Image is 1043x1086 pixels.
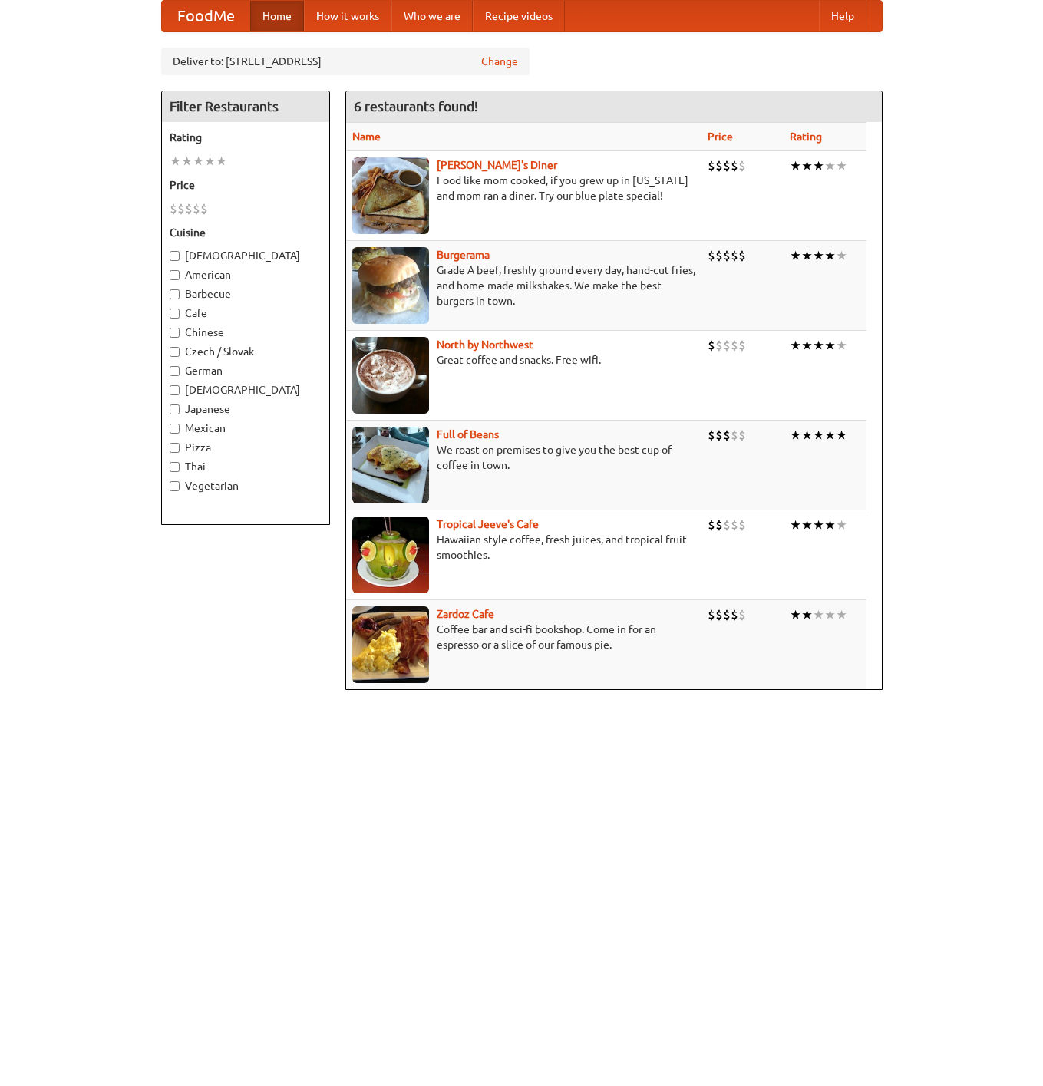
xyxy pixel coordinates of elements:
[738,606,746,623] li: $
[731,247,738,264] li: $
[437,608,494,620] b: Zardoz Cafe
[193,153,204,170] li: ★
[170,177,322,193] h5: Price
[170,481,180,491] input: Vegetarian
[162,1,250,31] a: FoodMe
[824,606,836,623] li: ★
[824,427,836,444] li: ★
[738,247,746,264] li: $
[738,517,746,533] li: $
[813,606,824,623] li: ★
[738,157,746,174] li: $
[170,225,322,240] h5: Cuisine
[836,247,847,264] li: ★
[836,517,847,533] li: ★
[162,91,329,122] h4: Filter Restaurants
[391,1,473,31] a: Who we are
[836,427,847,444] li: ★
[437,518,539,530] a: Tropical Jeeve's Cafe
[170,328,180,338] input: Chinese
[170,267,322,282] label: American
[170,309,180,319] input: Cafe
[824,247,836,264] li: ★
[813,517,824,533] li: ★
[352,130,381,143] a: Name
[352,442,695,473] p: We roast on premises to give you the best cup of coffee in town.
[715,606,723,623] li: $
[177,200,185,217] li: $
[813,157,824,174] li: ★
[813,247,824,264] li: ★
[708,157,715,174] li: $
[824,157,836,174] li: ★
[170,344,322,359] label: Czech / Slovak
[170,421,322,436] label: Mexican
[170,251,180,261] input: [DEMOGRAPHIC_DATA]
[731,606,738,623] li: $
[824,517,836,533] li: ★
[715,337,723,354] li: $
[813,337,824,354] li: ★
[352,262,695,309] p: Grade A beef, freshly ground every day, hand-cut fries, and home-made milkshakes. We make the bes...
[170,478,322,493] label: Vegetarian
[708,517,715,533] li: $
[204,153,216,170] li: ★
[715,157,723,174] li: $
[738,427,746,444] li: $
[170,385,180,395] input: [DEMOGRAPHIC_DATA]
[708,337,715,354] li: $
[738,337,746,354] li: $
[170,424,180,434] input: Mexican
[170,347,180,357] input: Czech / Slovak
[473,1,565,31] a: Recipe videos
[437,338,533,351] a: North by Northwest
[170,130,322,145] h5: Rating
[437,428,499,441] a: Full of Beans
[723,247,731,264] li: $
[801,157,813,174] li: ★
[170,200,177,217] li: $
[170,440,322,455] label: Pizza
[170,289,180,299] input: Barbecue
[352,622,695,652] p: Coffee bar and sci-fi bookshop. Come in for an espresso or a slice of our famous pie.
[731,337,738,354] li: $
[170,270,180,280] input: American
[170,443,180,453] input: Pizza
[170,363,322,378] label: German
[216,153,227,170] li: ★
[352,427,429,503] img: beans.jpg
[790,157,801,174] li: ★
[801,247,813,264] li: ★
[801,337,813,354] li: ★
[200,200,208,217] li: $
[170,248,322,263] label: [DEMOGRAPHIC_DATA]
[790,517,801,533] li: ★
[170,286,322,302] label: Barbecue
[723,517,731,533] li: $
[819,1,866,31] a: Help
[170,382,322,398] label: [DEMOGRAPHIC_DATA]
[708,130,733,143] a: Price
[723,337,731,354] li: $
[352,337,429,414] img: north.jpg
[352,247,429,324] img: burgerama.jpg
[170,153,181,170] li: ★
[304,1,391,31] a: How it works
[170,401,322,417] label: Japanese
[715,247,723,264] li: $
[790,606,801,623] li: ★
[170,462,180,472] input: Thai
[813,427,824,444] li: ★
[437,249,490,261] b: Burgerama
[790,247,801,264] li: ★
[836,157,847,174] li: ★
[708,247,715,264] li: $
[437,159,557,171] a: [PERSON_NAME]'s Diner
[708,606,715,623] li: $
[352,157,429,234] img: sallys.jpg
[170,366,180,376] input: German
